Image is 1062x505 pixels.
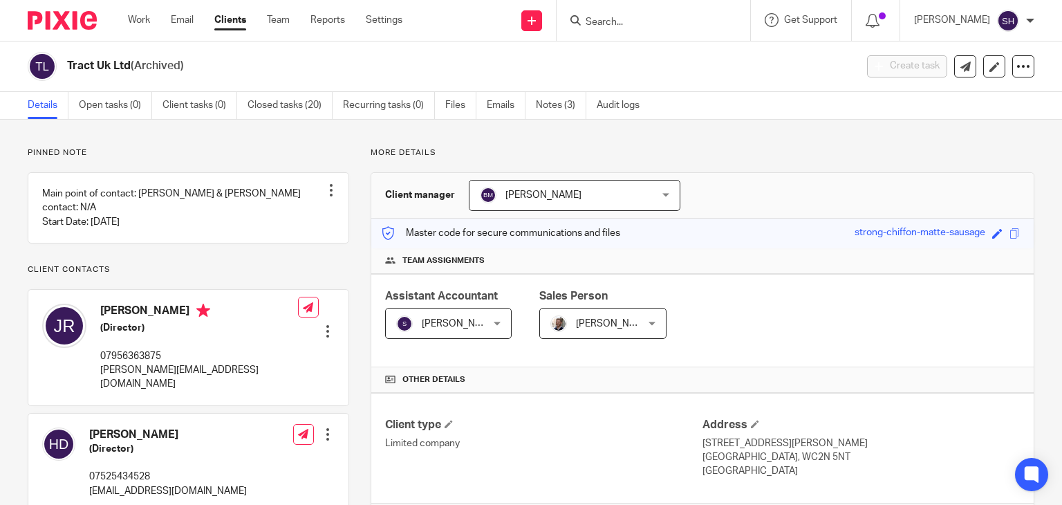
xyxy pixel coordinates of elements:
p: Pinned note [28,147,349,158]
a: Notes (3) [536,92,586,119]
i: Primary [196,304,210,318]
p: [PERSON_NAME][EMAIL_ADDRESS][DOMAIN_NAME] [100,363,298,392]
p: Limited company [385,437,702,450]
h5: (Director) [89,442,247,456]
a: Closed tasks (20) [248,92,333,119]
a: Team [267,13,290,27]
p: 07525434528 [89,470,247,484]
a: Details [28,92,68,119]
span: [PERSON_NAME] [576,319,652,329]
img: svg%3E [42,304,86,348]
span: Other details [402,374,465,385]
a: Audit logs [597,92,650,119]
a: Settings [366,13,402,27]
img: Matt%20Circle.png [550,315,567,332]
h4: [PERSON_NAME] [89,428,247,442]
p: 07956363875 [100,349,298,363]
h4: Address [702,418,1020,432]
a: Clients [214,13,246,27]
div: strong-chiffon-matte-sausage [855,226,985,241]
p: [GEOGRAPHIC_DATA], WC2N 5NT [702,450,1020,464]
span: Assistant Accountant [385,291,498,302]
span: [PERSON_NAME] [505,190,581,200]
p: More details [371,147,1034,158]
a: Open tasks (0) [79,92,152,119]
img: svg%3E [42,428,75,461]
span: [PERSON_NAME] B [422,319,506,329]
span: Team assignments [402,255,485,266]
h4: [PERSON_NAME] [100,304,298,321]
p: [GEOGRAPHIC_DATA] [702,464,1020,478]
span: Get Support [784,15,837,25]
p: [EMAIL_ADDRESS][DOMAIN_NAME] [89,484,247,498]
img: svg%3E [28,52,57,81]
a: Emails [487,92,525,119]
span: Sales Person [539,291,608,302]
a: Work [128,13,150,27]
button: Create task [867,55,947,77]
img: svg%3E [997,10,1019,32]
a: Email [171,13,194,27]
h5: (Director) [100,321,298,335]
img: svg%3E [480,187,496,203]
a: Reports [310,13,345,27]
h2: Tract Uk Ltd [67,59,691,73]
p: [STREET_ADDRESS][PERSON_NAME] [702,437,1020,450]
a: Files [445,92,476,119]
img: svg%3E [396,315,413,332]
a: Recurring tasks (0) [343,92,435,119]
a: Client tasks (0) [162,92,237,119]
h3: Client manager [385,188,455,202]
p: Master code for secure communications and files [382,226,620,240]
p: [PERSON_NAME] [914,13,990,27]
img: Pixie [28,11,97,30]
h4: Client type [385,418,702,432]
input: Search [584,17,709,29]
p: Client contacts [28,264,349,275]
span: (Archived) [131,60,184,71]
